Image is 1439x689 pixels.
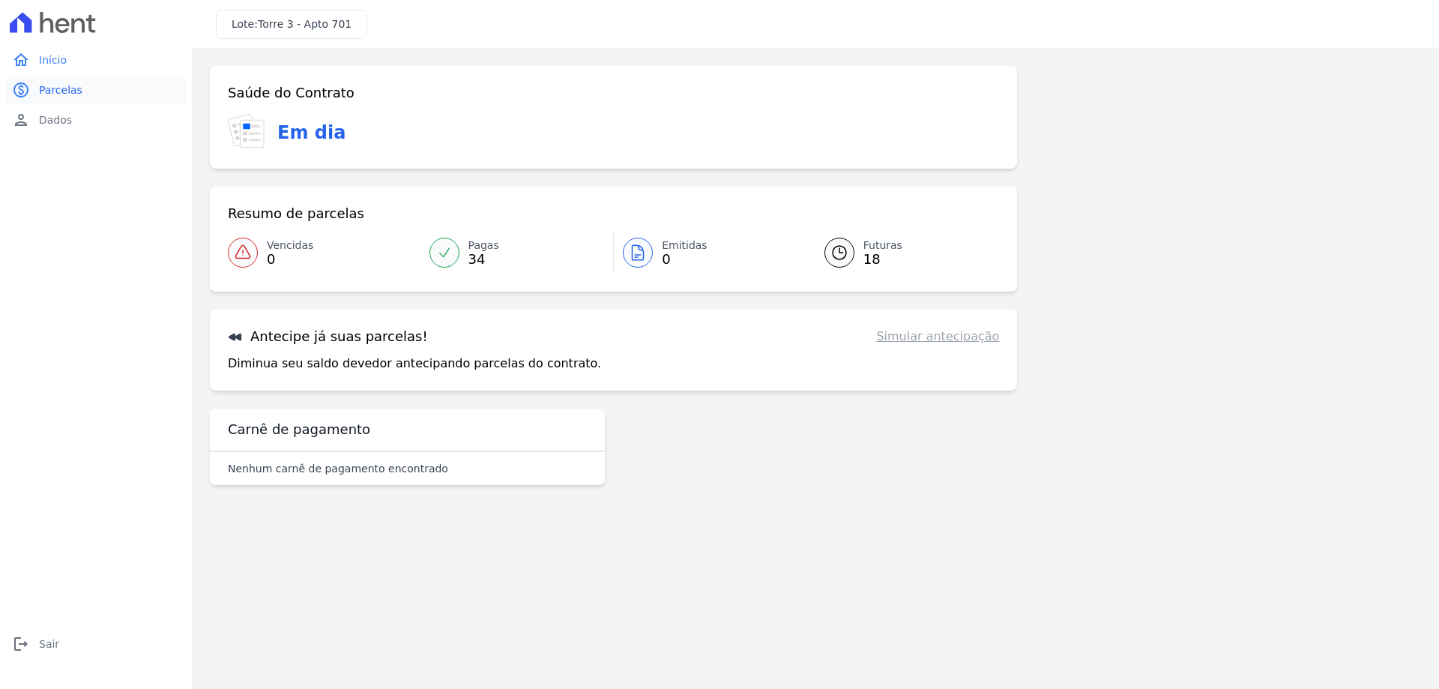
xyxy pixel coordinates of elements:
span: Início [39,52,67,67]
i: person [12,111,30,129]
span: Vencidas [267,238,313,253]
i: logout [12,635,30,653]
h3: Lote: [232,16,352,32]
p: Diminua seu saldo devedor antecipando parcelas do contrato. [228,355,601,373]
a: personDados [6,105,186,135]
h3: Saúde do Contrato [228,84,355,102]
h3: Em dia [277,119,346,146]
span: Torre 3 - Apto 701 [258,18,352,30]
a: Futuras 18 [806,232,1000,274]
a: homeInício [6,45,186,75]
span: 34 [468,253,499,265]
h3: Carnê de pagamento [228,421,370,439]
a: Emitidas 0 [614,232,806,274]
a: Vencidas 0 [228,232,420,274]
span: Dados [39,112,72,127]
a: Simular antecipação [876,328,999,346]
a: paidParcelas [6,75,186,105]
span: Emitidas [662,238,708,253]
i: paid [12,81,30,99]
span: Parcelas [39,82,82,97]
span: Pagas [468,238,499,253]
span: 0 [267,253,313,265]
h3: Antecipe já suas parcelas! [228,328,428,346]
span: Futuras [863,238,902,253]
h3: Resumo de parcelas [228,205,364,223]
a: logoutSair [6,629,186,659]
p: Nenhum carnê de pagamento encontrado [228,461,448,476]
span: Sair [39,637,59,652]
span: 18 [863,253,902,265]
i: home [12,51,30,69]
a: Pagas 34 [420,232,614,274]
span: 0 [662,253,708,265]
